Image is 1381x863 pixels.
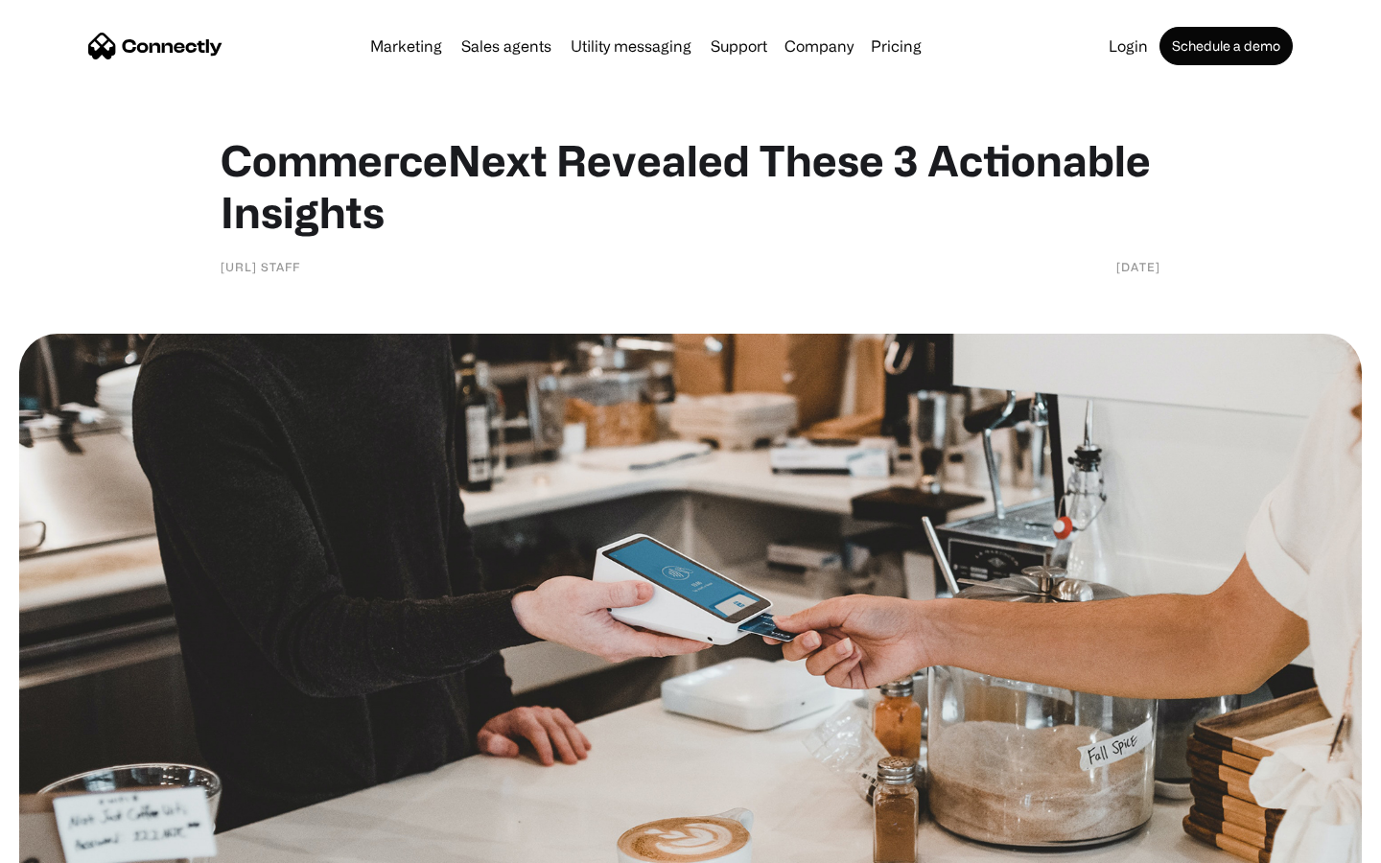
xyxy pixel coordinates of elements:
[703,38,775,54] a: Support
[454,38,559,54] a: Sales agents
[19,829,115,856] aside: Language selected: English
[779,33,859,59] div: Company
[88,32,222,60] a: home
[221,134,1160,238] h1: CommerceNext Revealed These 3 Actionable Insights
[363,38,450,54] a: Marketing
[1101,38,1156,54] a: Login
[1116,257,1160,276] div: [DATE]
[1159,27,1293,65] a: Schedule a demo
[563,38,699,54] a: Utility messaging
[863,38,929,54] a: Pricing
[38,829,115,856] ul: Language list
[221,257,300,276] div: [URL] Staff
[784,33,854,59] div: Company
